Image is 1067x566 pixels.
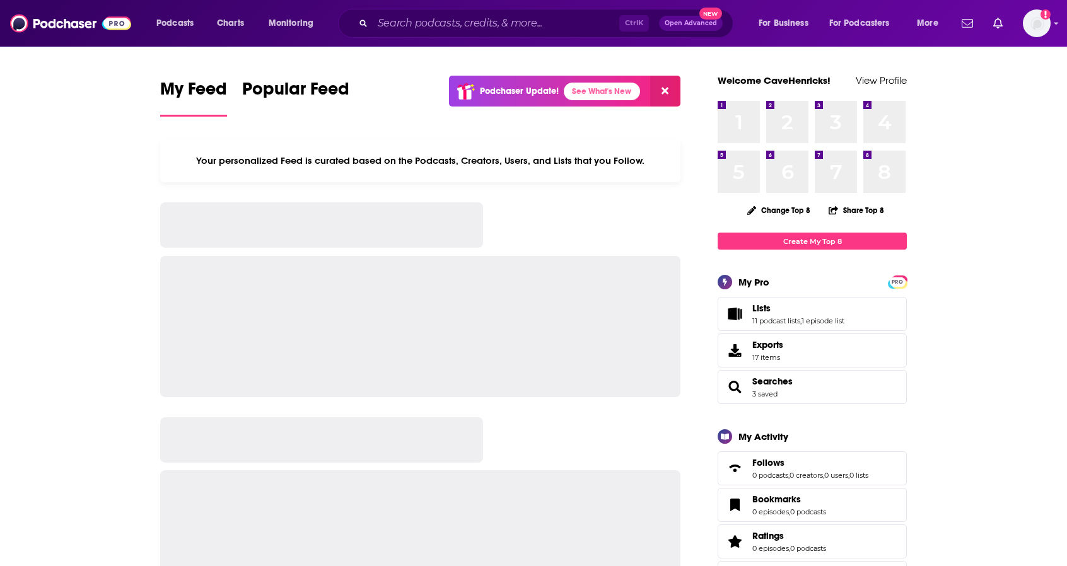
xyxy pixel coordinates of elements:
[564,83,640,100] a: See What's New
[665,20,717,26] span: Open Advanced
[156,14,194,32] span: Podcasts
[160,78,227,117] a: My Feed
[752,457,868,468] a: Follows
[752,471,788,480] a: 0 podcasts
[788,471,790,480] span: ,
[752,303,844,314] a: Lists
[619,15,649,32] span: Ctrl K
[752,376,793,387] a: Searches
[260,13,330,33] button: open menu
[828,198,885,222] button: Share Top 8
[752,353,783,362] span: 17 items
[718,451,907,485] span: Follows
[718,370,907,404] span: Searches
[890,277,905,286] a: PRO
[209,13,252,33] a: Charts
[856,74,907,86] a: View Profile
[752,530,826,541] a: Ratings
[824,471,848,480] a: 0 users
[722,533,747,550] a: Ratings
[160,78,227,107] span: My Feed
[1023,9,1051,37] button: Show profile menu
[1041,9,1051,20] svg: Add a profile image
[160,139,680,182] div: Your personalized Feed is curated based on the Podcasts, Creators, Users, and Lists that you Follow.
[752,494,826,505] a: Bookmarks
[957,13,978,34] a: Show notifications dropdown
[789,544,790,553] span: ,
[722,459,747,477] a: Follows
[759,14,808,32] span: For Business
[269,14,313,32] span: Monitoring
[699,8,722,20] span: New
[823,471,824,480] span: ,
[829,14,890,32] span: For Podcasters
[373,13,619,33] input: Search podcasts, credits, & more...
[752,316,800,325] a: 11 podcast lists
[350,9,745,38] div: Search podcasts, credits, & more...
[821,13,908,33] button: open menu
[718,524,907,558] span: Ratings
[1023,9,1051,37] img: User Profile
[752,390,778,398] a: 3 saved
[722,496,747,514] a: Bookmarks
[752,303,771,314] span: Lists
[242,78,349,107] span: Popular Feed
[718,333,907,367] a: Exports
[480,86,559,96] p: Podchaser Update!
[217,14,244,32] span: Charts
[752,507,789,516] a: 0 episodes
[800,316,802,325] span: ,
[242,78,349,117] a: Popular Feed
[718,488,907,522] span: Bookmarks
[722,342,747,359] span: Exports
[718,297,907,331] span: Lists
[848,471,849,480] span: ,
[790,544,826,553] a: 0 podcasts
[738,276,769,288] div: My Pro
[752,339,783,350] span: Exports
[752,494,801,505] span: Bookmarks
[750,13,824,33] button: open menu
[908,13,954,33] button: open menu
[722,378,747,396] a: Searches
[752,544,789,553] a: 0 episodes
[752,457,784,468] span: Follows
[849,471,868,480] a: 0 lists
[789,507,790,516] span: ,
[718,233,907,250] a: Create My Top 8
[659,16,723,31] button: Open AdvancedNew
[738,430,788,442] div: My Activity
[148,13,210,33] button: open menu
[740,202,818,218] button: Change Top 8
[790,507,826,516] a: 0 podcasts
[10,11,131,35] img: Podchaser - Follow, Share and Rate Podcasts
[917,14,938,32] span: More
[718,74,831,86] a: Welcome CaveHenricks!
[802,316,844,325] a: 1 episode list
[890,277,905,287] span: PRO
[752,530,784,541] span: Ratings
[790,471,823,480] a: 0 creators
[722,305,747,323] a: Lists
[988,13,1008,34] a: Show notifications dropdown
[1023,9,1051,37] span: Logged in as CaveHenricks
